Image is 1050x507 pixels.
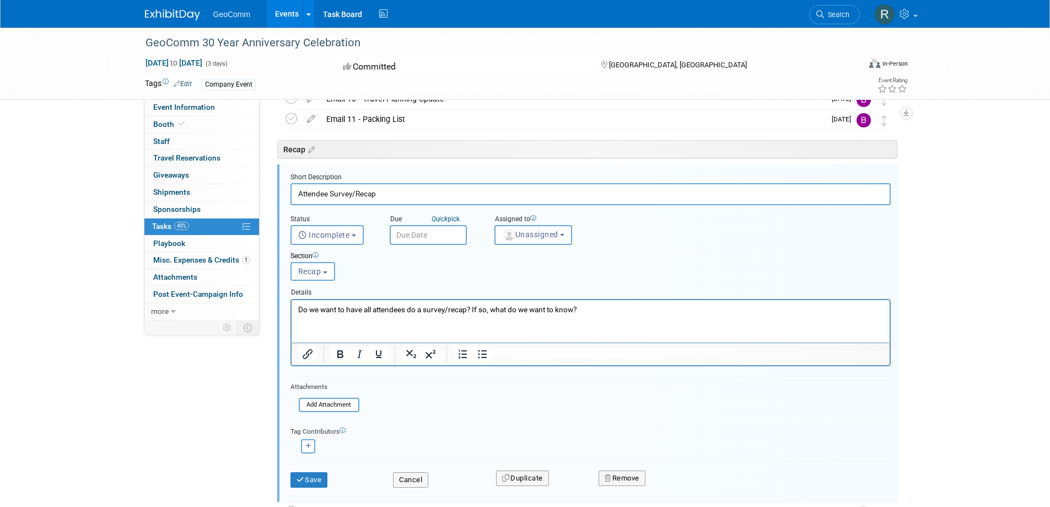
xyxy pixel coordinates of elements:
[144,184,259,201] a: Shipments
[144,150,259,167] a: Travel Reservations
[144,252,259,269] a: Misc. Expenses & Credits1
[390,225,467,245] input: Due Date
[494,225,573,245] button: Unassigned
[144,269,259,286] a: Attachments
[169,58,179,67] span: to
[599,471,645,486] button: Remove
[142,33,843,53] div: GeoComm 30 Year Anniversary Celebration
[298,346,317,362] button: Insert/edit link
[432,215,448,223] i: Quick
[305,143,315,154] a: Edit sections
[421,346,440,362] button: Superscript
[144,99,259,116] a: Event Information
[174,80,192,88] a: Edit
[144,303,259,320] a: more
[145,9,200,20] img: ExhibitDay
[402,346,421,362] button: Subscript
[153,255,250,264] span: Misc. Expenses & Credits
[153,170,189,179] span: Giveaways
[881,95,887,105] i: Move task
[153,120,187,129] span: Booth
[390,215,478,225] div: Due
[153,103,215,111] span: Event Information
[609,61,747,69] span: [GEOGRAPHIC_DATA], [GEOGRAPHIC_DATA]
[290,472,328,488] button: Save
[218,321,237,335] td: Personalize Event Tab Strip
[393,472,428,488] button: Cancel
[153,188,190,196] span: Shipments
[202,79,256,90] div: Company Event
[857,113,871,127] img: Bailey Woommavovah
[152,222,189,231] span: Tasks
[277,140,897,158] div: Recap
[795,57,908,74] div: Event Format
[473,346,492,362] button: Bullet list
[153,137,170,146] span: Staff
[877,78,907,83] div: Event Rating
[153,273,197,281] span: Attachments
[144,236,259,252] a: Playbook
[242,256,250,264] span: 1
[832,115,857,123] span: [DATE]
[454,346,472,362] button: Numbered list
[321,110,825,129] div: Email 11 - Packing List
[151,307,169,316] span: more
[290,173,891,183] div: Short Description
[144,201,259,218] a: Sponsorships
[290,425,891,436] div: Tag Contributors
[301,114,321,124] a: edit
[429,215,462,223] a: Quickpick
[292,300,890,343] iframe: Rich Text Area
[809,5,860,24] a: Search
[290,215,373,225] div: Status
[213,10,251,19] span: GeoComm
[153,153,220,162] span: Travel Reservations
[496,471,549,486] button: Duplicate
[290,283,891,298] div: Details
[369,346,388,362] button: Underline
[298,231,350,239] span: Incomplete
[204,60,228,67] span: (3 days)
[236,321,259,335] td: Toggle Event Tabs
[153,290,243,298] span: Post Event-Campaign Info
[144,116,259,133] a: Booth
[174,222,189,230] span: 49%
[290,252,839,262] div: Section
[331,346,349,362] button: Bold
[869,59,880,68] img: Format-Inperson.png
[153,205,201,214] span: Sponsorships
[145,58,203,68] span: [DATE] [DATE]
[153,239,185,248] span: Playbook
[144,134,259,150] a: Staff
[874,4,895,25] img: Rob Ruprecht
[290,382,359,392] div: Attachments
[144,286,259,303] a: Post Event-Campaign Info
[857,93,871,107] img: Bailey Woommavovah
[494,215,632,225] div: Assigned to
[350,346,369,362] button: Italic
[179,121,185,127] i: Booth reservation complete
[290,262,335,281] button: Recap
[144,218,259,235] a: Tasks49%
[824,10,849,19] span: Search
[144,167,259,184] a: Giveaways
[882,60,908,68] div: In-Person
[340,57,583,77] div: Committed
[298,267,321,276] span: Recap
[290,225,364,245] button: Incomplete
[881,115,887,126] i: Move task
[145,78,192,90] td: Tags
[502,230,558,239] span: Unassigned
[290,183,891,205] input: Name of task or a short description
